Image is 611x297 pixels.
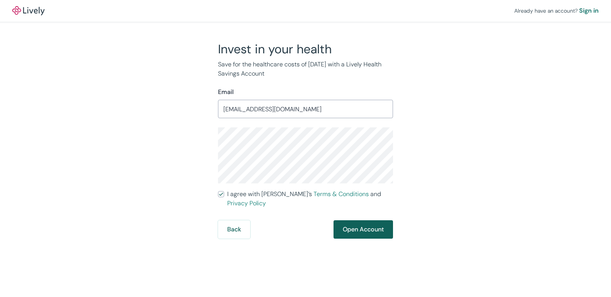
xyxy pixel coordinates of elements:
span: I agree with [PERSON_NAME]’s and [227,190,393,208]
button: Open Account [334,220,393,239]
button: Back [218,220,250,239]
div: Already have an account? [514,6,599,15]
h2: Invest in your health [218,41,393,57]
a: Terms & Conditions [314,190,369,198]
a: Privacy Policy [227,199,266,207]
label: Email [218,87,234,97]
a: Sign in [579,6,599,15]
a: LivelyLively [12,6,45,15]
p: Save for the healthcare costs of [DATE] with a Lively Health Savings Account [218,60,393,78]
img: Lively [12,6,45,15]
